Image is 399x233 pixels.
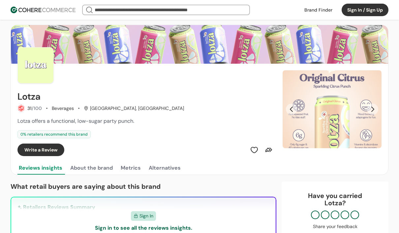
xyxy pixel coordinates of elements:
img: Brand cover image [11,25,388,64]
p: Lotza ? [288,199,382,207]
h2: Lotza [17,91,41,102]
div: Have you carried [288,192,382,207]
div: Slide 1 [283,70,382,148]
p: Sign in to see all the reviews insights. [95,224,192,232]
button: Alternatives [147,161,182,175]
div: Share your feedback [288,223,382,230]
span: 31 [27,105,32,111]
span: /100 [32,105,42,111]
button: About the brand [69,161,114,175]
span: Lotza offers a functional, low-sugar party punch. [17,117,134,124]
img: Slide 0 [283,70,382,148]
div: [GEOGRAPHIC_DATA], [GEOGRAPHIC_DATA] [84,105,184,112]
div: Beverages [52,105,74,112]
button: Metrics [119,161,142,175]
div: Carousel [283,70,382,148]
span: Sign In [139,213,153,219]
img: Cohere Logo [11,7,76,13]
button: Previous Slide [286,104,297,115]
img: Brand Photo [17,47,54,83]
div: 0 % retailers recommend this brand [17,130,91,138]
button: Write a Review [17,144,64,156]
button: Next Slide [367,104,378,115]
p: What retail buyers are saying about this brand [11,182,276,191]
button: Sign In / Sign Up [342,4,388,16]
button: Reviews insights [17,161,64,175]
